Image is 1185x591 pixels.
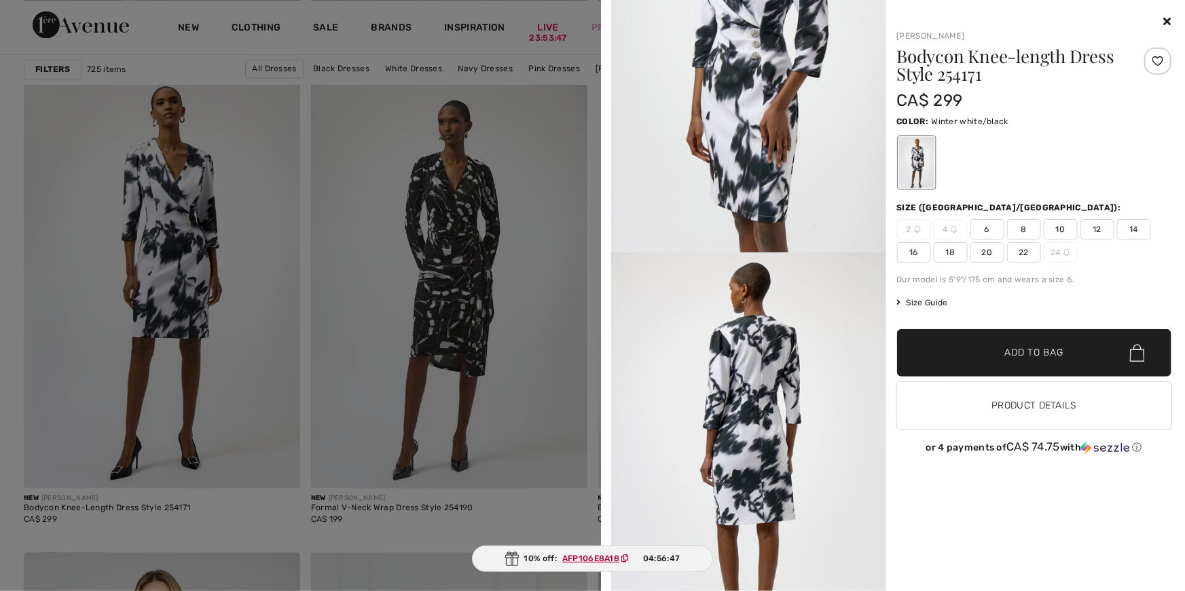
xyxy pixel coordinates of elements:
[934,219,968,240] span: 4
[1130,344,1145,362] img: Bag.svg
[1006,440,1060,453] span: CA$ 74.75
[897,297,948,309] span: Size Guide
[932,117,1008,126] span: Winter white/black
[914,226,921,233] img: ring-m.svg
[897,440,1172,459] div: or 4 payments ofCA$ 74.75withSezzle Click to learn more about Sezzle
[1005,346,1063,360] span: Add to Bag
[897,440,1172,454] div: or 4 payments of with
[897,219,931,240] span: 2
[934,242,968,263] span: 18
[897,31,965,41] a: [PERSON_NAME]
[1117,219,1151,240] span: 14
[897,273,1172,286] div: Our model is 5'9"/175 cm and wears a size 6.
[562,554,619,563] ins: AFP106E8A18
[32,9,60,22] span: Chat
[1007,219,1041,240] span: 8
[897,242,931,263] span: 16
[970,219,1004,240] span: 6
[1007,242,1041,263] span: 22
[970,242,1004,263] span: 20
[897,117,929,126] span: Color:
[472,546,714,572] div: 10% off:
[1081,442,1130,454] img: Sezzle
[1063,249,1070,256] img: ring-m.svg
[643,552,680,565] span: 04:56:47
[897,329,1172,377] button: Add to Bag
[897,47,1126,83] h1: Bodycon Knee-length Dress Style 254171
[897,91,963,110] span: CA$ 299
[951,226,958,233] img: ring-m.svg
[1044,242,1078,263] span: 24
[897,382,1172,430] button: Product Details
[897,202,1124,214] div: Size ([GEOGRAPHIC_DATA]/[GEOGRAPHIC_DATA]):
[1044,219,1078,240] span: 10
[505,552,519,566] img: Gift.svg
[898,137,934,188] div: Winter white/black
[1080,219,1114,240] span: 12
